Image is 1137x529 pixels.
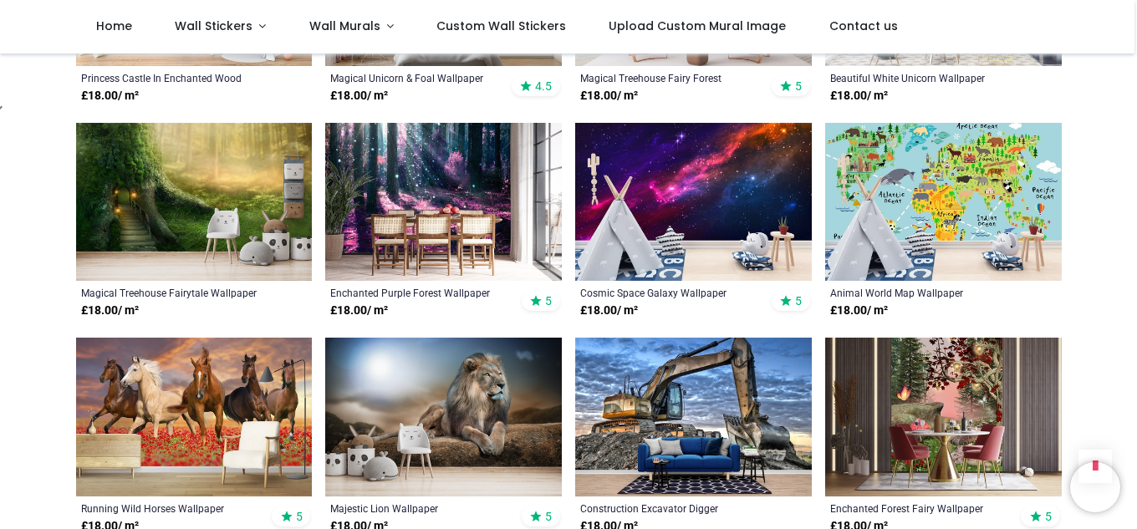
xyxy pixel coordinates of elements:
[830,501,1012,515] a: Enchanted Forest Fairy Wallpaper
[609,18,786,34] span: Upload Custom Mural Image
[830,303,888,319] strong: £ 18.00 / m²
[1045,509,1052,524] span: 5
[1070,462,1120,512] iframe: Brevo live chat
[575,338,812,496] img: Construction Excavator Digger Wall Mural Wallpaper
[825,123,1062,281] img: Animal World Map Wall Mural Wallpaper
[545,509,552,524] span: 5
[330,501,512,515] a: Majestic Lion Wallpaper
[309,18,380,34] span: Wall Murals
[81,303,139,319] strong: £ 18.00 / m²
[535,79,552,94] span: 4.5
[795,293,802,308] span: 5
[830,71,1012,84] a: Beautiful White Unicorn Wallpaper
[81,71,263,84] a: Princess Castle In Enchanted Wood Wallpaper
[330,88,388,104] strong: £ 18.00 / m²
[81,501,263,515] a: Running Wild Horses Wallpaper
[580,501,762,515] a: Construction Excavator Digger Wallpaper
[296,509,303,524] span: 5
[580,286,762,299] a: Cosmic Space Galaxy Wallpaper
[325,338,562,496] img: Majestic Lion Wall Mural Wallpaper
[825,338,1062,496] img: Enchanted Forest Fairy Wall Mural Wallpaper
[829,18,898,34] span: Contact us
[580,88,638,104] strong: £ 18.00 / m²
[330,303,388,319] strong: £ 18.00 / m²
[545,293,552,308] span: 5
[830,88,888,104] strong: £ 18.00 / m²
[330,71,512,84] a: Magical Unicorn & Foal Wallpaper
[81,286,263,299] a: Magical Treehouse Fairytale Wallpaper
[795,79,802,94] span: 5
[325,123,562,281] img: Enchanted Purple Forest Wall Mural Wallpaper
[81,88,139,104] strong: £ 18.00 / m²
[580,303,638,319] strong: £ 18.00 / m²
[830,286,1012,299] a: Animal World Map Wallpaper
[96,18,132,34] span: Home
[76,338,313,496] img: Running Wild Horses Wall Mural Wallpaper
[580,71,762,84] a: Magical Treehouse Fairy Forest Wallpaper
[175,18,252,34] span: Wall Stickers
[330,286,512,299] a: Enchanted Purple Forest Wallpaper
[575,123,812,281] img: Cosmic Space Galaxy Wall Mural Wallpaper
[436,18,566,34] span: Custom Wall Stickers
[76,123,313,281] img: Magical Treehouse Fairytale Wall Mural Wallpaper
